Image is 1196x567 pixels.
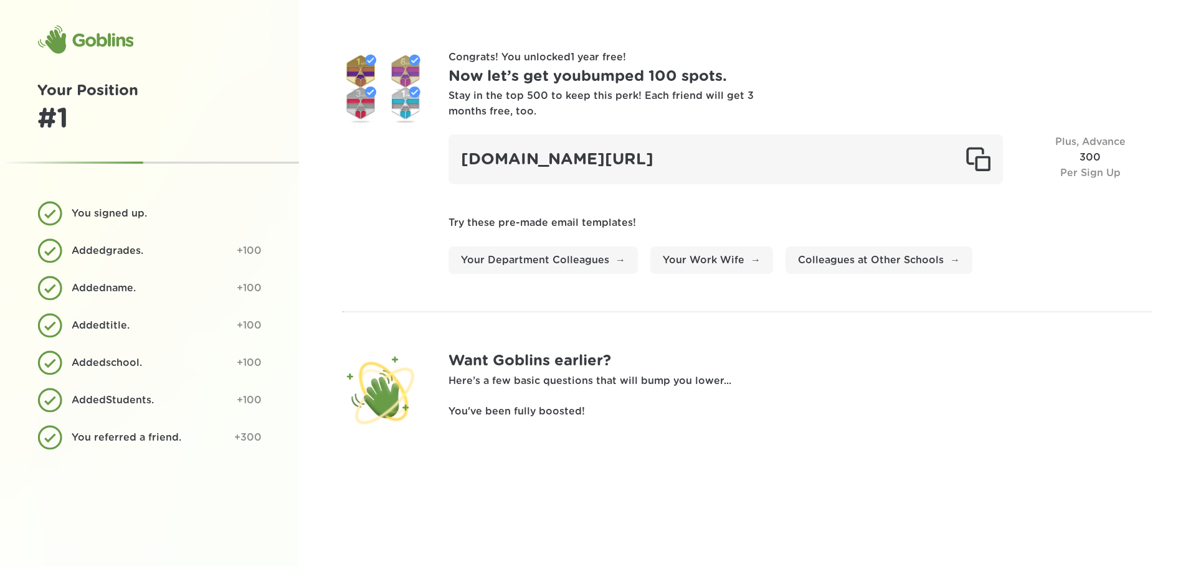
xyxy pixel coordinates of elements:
[448,215,1152,231] p: Try these pre-made email templates!
[72,393,227,408] div: Added Students .
[237,281,262,296] div: +100
[72,318,227,334] div: Added title .
[37,103,262,136] div: # 1
[237,355,262,371] div: +100
[448,65,1152,88] h1: Now let’s get you bumped 100 spots .
[72,243,227,259] div: Added grades .
[1028,134,1152,184] div: 300
[234,430,262,446] div: + 300
[448,88,760,119] div: Stay in the top 500 to keep this perk! Each friend will get 3 months free, too.
[448,350,1152,373] h1: Want Goblins earlier?
[72,206,252,222] div: You signed up.
[448,134,1003,184] div: [DOMAIN_NAME][URL]
[37,80,262,103] h1: Your Position
[37,25,133,55] div: Goblins
[72,430,225,446] div: You referred a friend.
[72,355,227,371] div: Added school .
[237,243,262,259] div: +100
[1060,168,1121,178] span: Per Sign Up
[448,404,1152,419] p: You've been fully boosted!
[650,246,773,274] a: Your Work Wife
[237,318,262,334] div: +100
[237,393,262,408] div: +100
[72,281,227,296] div: Added name .
[448,246,638,274] a: Your Department Colleagues
[448,373,1152,389] p: Here’s a few basic questions that will bump you lower...
[1055,137,1126,147] span: Plus, Advance
[785,246,972,274] a: Colleagues at Other Schools
[448,50,1152,65] p: Congrats! You unlocked 1 year free !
